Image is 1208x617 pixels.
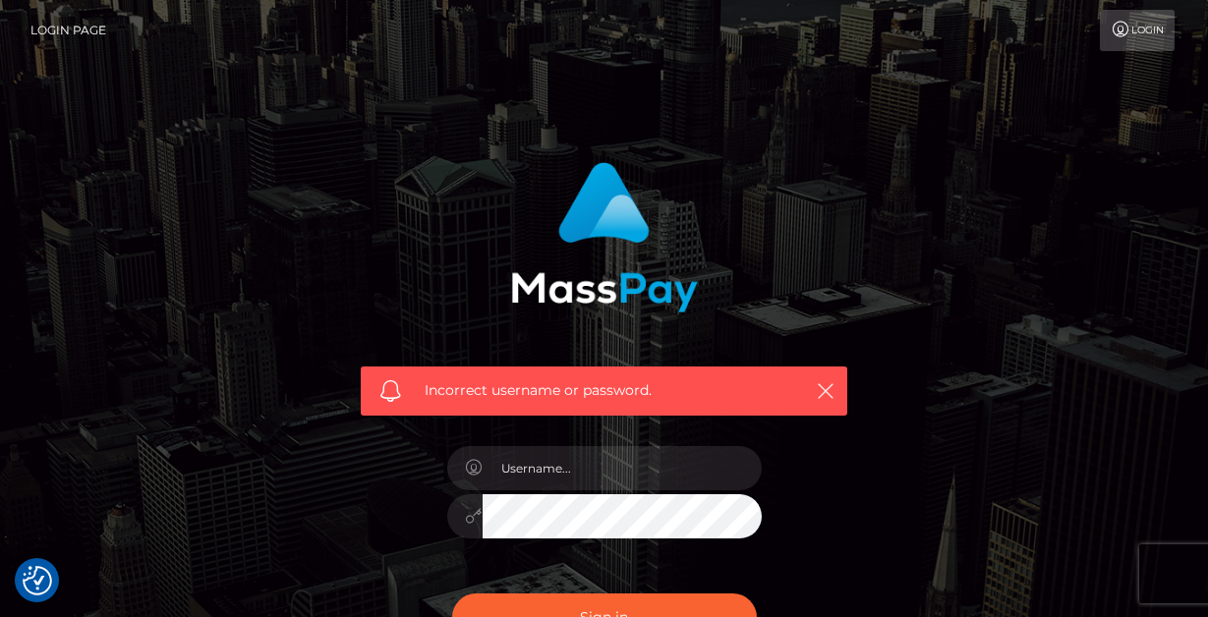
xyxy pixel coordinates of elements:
[23,566,52,595] button: Consent Preferences
[23,566,52,595] img: Revisit consent button
[425,380,783,401] span: Incorrect username or password.
[1100,10,1175,51] a: Login
[30,10,106,51] a: Login Page
[483,446,762,490] input: Username...
[511,162,698,312] img: MassPay Login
